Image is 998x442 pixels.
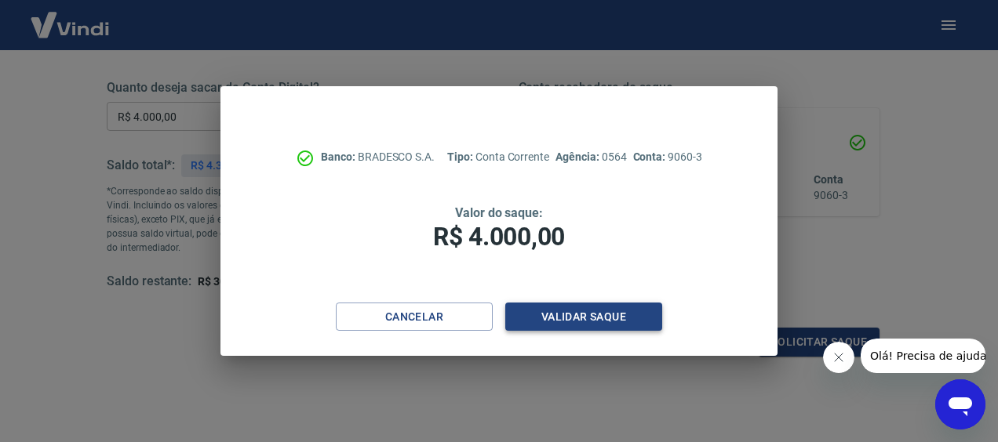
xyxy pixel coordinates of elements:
[823,342,854,373] iframe: Close message
[505,303,662,331] button: Validar saque
[9,11,132,24] span: Olá! Precisa de ajuda?
[447,150,475,163] span: Tipo:
[861,339,985,373] iframe: Message from company
[633,150,668,163] span: Conta:
[321,150,358,163] span: Banco:
[433,222,565,252] span: R$ 4.000,00
[555,149,626,165] p: 0564
[633,149,702,165] p: 9060-3
[555,150,602,163] span: Agência:
[935,379,985,429] iframe: Button to launch messaging window
[447,149,549,165] p: Conta Corrente
[455,205,543,220] span: Valor do saque:
[336,303,493,331] button: Cancelar
[321,149,435,165] p: BRADESCO S.A.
